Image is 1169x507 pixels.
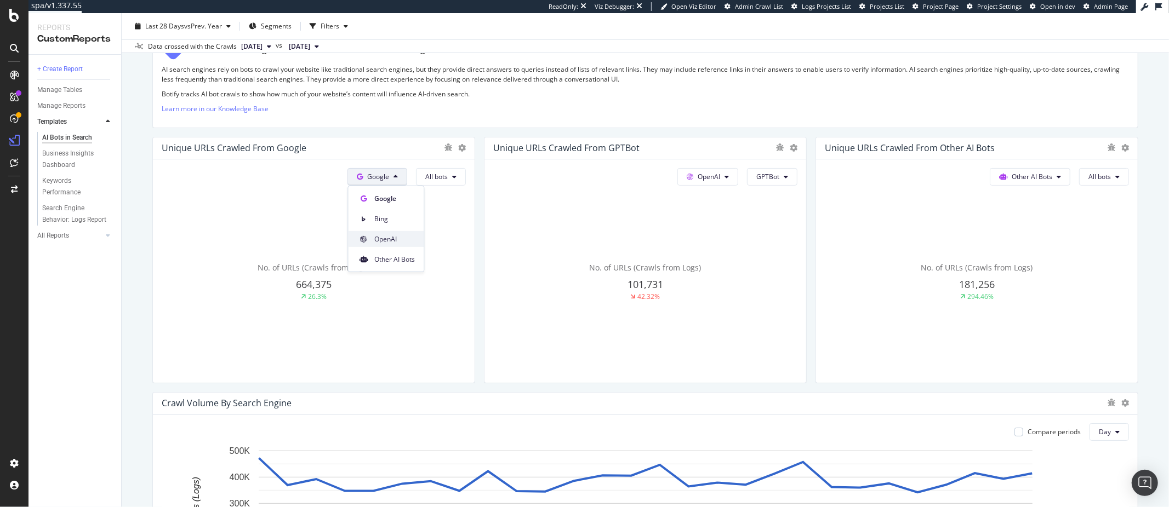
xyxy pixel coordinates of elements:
span: Google [374,193,415,203]
span: 2025 Sep. 28th [241,42,263,51]
div: Unique URLs Crawled from GoogleGoogleAll botsNo. of URLs (Crawls from Logs)664,37526.3% [152,137,475,383]
a: Business Insights Dashboard [42,148,113,171]
span: Segments [261,21,292,31]
button: Other AI Bots [990,168,1070,186]
a: Open in dev [1030,2,1075,11]
button: All bots [416,168,466,186]
span: No. of URLs (Crawls from Logs) [258,262,370,273]
button: OpenAI [677,168,738,186]
div: Templates [37,116,67,128]
div: bug [1107,399,1116,406]
a: Project Page [913,2,959,11]
div: 42.32% [638,292,660,301]
button: Last 28 DaysvsPrev. Year [130,18,235,35]
a: All Reports [37,230,102,241]
div: Business Insights Dashboard [42,148,105,171]
span: All bots [1088,172,1111,181]
a: Templates [37,116,102,128]
a: Learn more in our Knowledge Base [162,104,269,113]
span: Last 28 Days [145,21,184,31]
button: [DATE] [237,40,276,53]
span: Project Settings [977,2,1022,10]
a: Admin Page [1084,2,1128,11]
button: All bots [1079,168,1129,186]
a: Admin Crawl List [725,2,783,11]
div: Manage Reports [37,100,85,112]
text: 500K [230,446,250,456]
div: Manage Tables [37,84,82,96]
div: 294.46% [967,292,994,301]
a: Projects List [859,2,904,11]
a: Manage Tables [37,84,113,96]
a: Project Settings [967,2,1022,11]
div: Viz Debugger: [595,2,634,11]
div: Unique URLs Crawled from Other AI BotsOther AI BotsAll botsNo. of URLs (Crawls from Logs)181,2562... [816,137,1138,383]
span: 664,375 [296,278,332,291]
div: Open Intercom Messenger [1132,470,1158,496]
a: Open Viz Editor [660,2,716,11]
span: OpenAI [698,172,720,181]
span: Google [367,172,389,181]
a: AI Bots in Search [42,132,113,143]
span: All bots [425,172,448,181]
div: Search Engine Behavior: Logs Report [42,203,107,226]
span: 101,731 [628,278,663,291]
span: Open Viz Editor [671,2,716,10]
span: Projects List [870,2,904,10]
div: ReadOnly: [549,2,578,11]
span: GPTBot [756,172,779,181]
button: Google [347,168,407,186]
span: Open in dev [1040,2,1075,10]
div: CustomReports [37,33,112,45]
span: Other AI Bots [1012,172,1052,181]
span: Logs Projects List [802,2,851,10]
a: Keywords Performance [42,175,113,198]
span: Day [1099,427,1111,436]
a: + Create Report [37,64,113,75]
span: Project Page [923,2,959,10]
span: Other AI Bots [374,254,415,264]
div: Keywords Performance [42,175,104,198]
button: Segments [244,18,296,35]
p: AI search engines rely on bots to crawl your website like traditional search engines, but they pr... [162,65,1129,83]
button: Day [1090,423,1129,441]
span: 2024 Sep. 8th [289,42,310,51]
div: Filters [321,21,339,31]
span: Bing [374,214,415,223]
span: No. of URLs (Crawls from Logs) [590,262,702,273]
div: Compare periods [1028,427,1081,436]
div: Crawl Volume By Search Engine [162,397,292,408]
div: Unique URLs Crawled from Other AI Bots [825,142,995,153]
div: Data crossed with the Crawls [148,42,237,51]
a: Logs Projects List [791,2,851,11]
p: Botify tracks AI bot crawls to show how much of your website’s content will influence AI-driven s... [162,89,1129,99]
div: Unique URLs Crawled from Google [162,142,306,153]
span: Admin Page [1094,2,1128,10]
div: bug [444,143,453,151]
a: Manage Reports [37,100,113,112]
button: [DATE] [284,40,323,53]
div: How AI search engines differ from traditional search enginesAI search engines rely on bots to cra... [152,28,1138,128]
div: bug [1107,143,1116,151]
div: bug [775,143,784,151]
span: No. of URLs (Crawls from Logs) [921,262,1033,273]
div: Unique URLs Crawled from GPTBot [493,142,640,153]
span: 181,256 [959,278,995,291]
div: All Reports [37,230,69,241]
div: 26.3% [308,292,327,301]
span: vs [276,41,284,50]
div: Unique URLs Crawled from GPTBotOpenAIGPTBotNo. of URLs (Crawls from Logs)101,73142.32% [484,137,807,383]
span: Admin Crawl List [735,2,783,10]
span: vs Prev. Year [184,21,222,31]
button: GPTBot [747,168,797,186]
a: Search Engine Behavior: Logs Report [42,203,113,226]
div: AI Bots in Search [42,132,92,143]
button: Filters [305,18,352,35]
span: OpenAI [374,234,415,244]
div: Reports [37,22,112,33]
text: 400K [230,473,250,482]
div: + Create Report [37,64,83,75]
